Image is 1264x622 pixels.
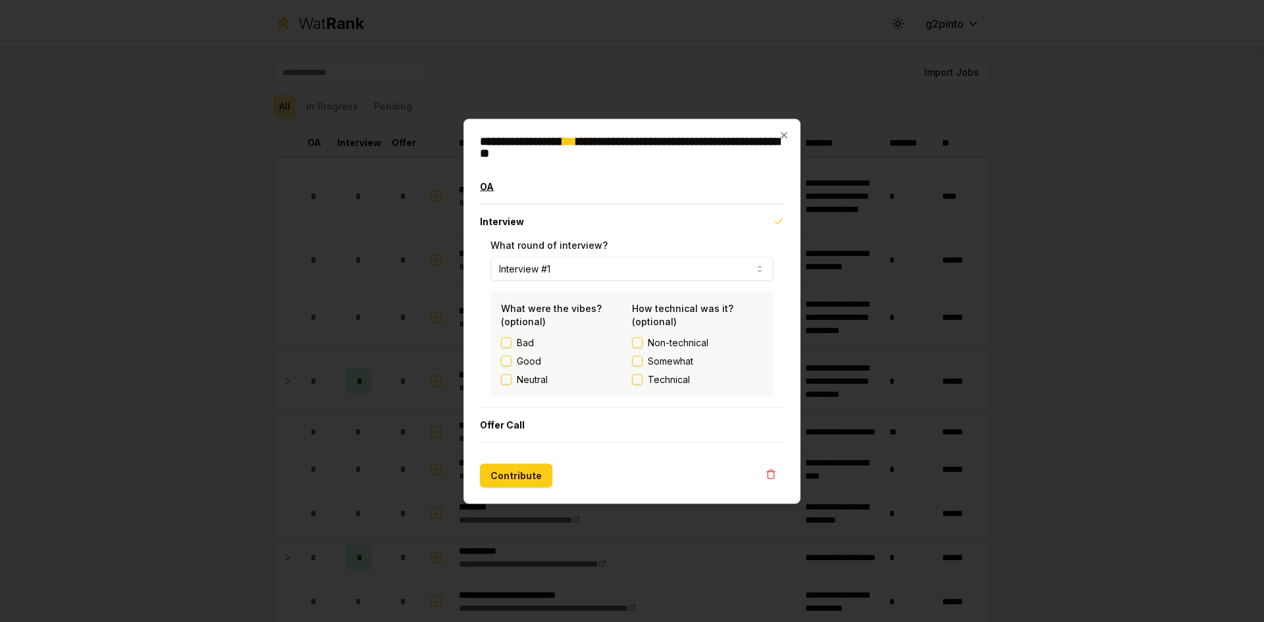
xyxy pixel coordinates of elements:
span: Somewhat [648,354,693,367]
label: What round of interview? [490,239,608,250]
label: Good [517,354,541,367]
button: Non-technical [632,337,643,348]
span: Non-technical [648,336,708,349]
button: Contribute [480,463,552,487]
button: Offer Call [480,407,784,442]
span: Technical [648,373,690,386]
div: Interview [480,238,784,407]
label: Bad [517,336,534,349]
label: Neutral [517,373,548,386]
button: Interview [480,204,784,238]
label: How technical was it? (optional) [632,302,733,326]
button: Somewhat [632,355,643,366]
button: OA [480,169,784,203]
button: Technical [632,374,643,384]
label: What were the vibes? (optional) [501,302,602,326]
